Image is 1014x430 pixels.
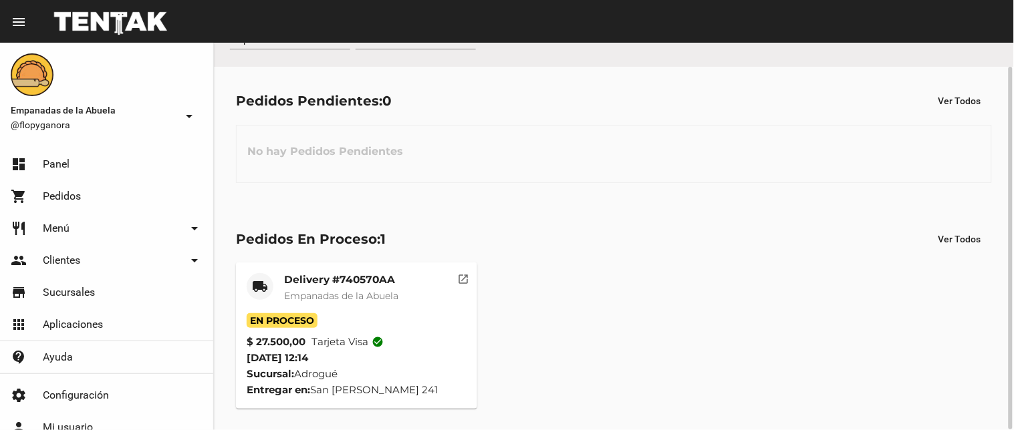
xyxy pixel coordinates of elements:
span: Sucursales [43,286,95,299]
span: Pedidos [43,190,81,203]
span: Ver Todos [938,234,981,244]
span: Empanadas de la Abuela [284,290,398,302]
img: f0136945-ed32-4f7c-91e3-a375bc4bb2c5.png [11,53,53,96]
span: Panel [43,158,70,171]
mat-icon: arrow_drop_down [181,108,197,124]
span: Tarjeta visa [311,334,384,350]
span: @flopyganora [11,118,176,132]
h3: No hay Pedidos Pendientes [237,132,414,172]
mat-icon: contact_support [11,349,27,365]
span: Configuración [43,389,109,402]
div: San [PERSON_NAME] 241 [247,382,467,398]
mat-icon: shopping_cart [11,188,27,204]
span: 0 [382,93,392,109]
button: Ver Todos [928,227,992,251]
span: Ver Todos [938,95,981,106]
span: Aplicaciones [43,318,103,331]
strong: Sucursal: [247,367,294,380]
span: Clientes [43,254,80,267]
mat-icon: restaurant [11,220,27,236]
span: Empanadas de la Abuela [11,102,176,118]
span: Ayuda [43,351,73,364]
mat-icon: settings [11,387,27,403]
mat-icon: open_in_new [458,271,470,283]
mat-icon: store [11,284,27,300]
div: Pedidos Pendientes: [236,90,392,112]
strong: $ 27.500,00 [247,334,305,350]
span: En Proceso [247,313,318,328]
span: [DATE] 12:14 [247,351,308,364]
mat-icon: apps [11,316,27,333]
span: 1 [380,231,386,247]
mat-icon: local_shipping [252,278,268,294]
mat-card-title: Delivery #740570AA [284,273,398,286]
strong: Entregar en: [247,383,310,396]
mat-icon: dashboard [11,156,27,172]
div: Adrogué [247,366,467,382]
div: Pedidos En Proceso: [236,228,386,250]
mat-icon: arrow_drop_down [186,220,203,236]
button: Ver Todos [928,89,992,113]
mat-icon: people [11,252,27,268]
mat-icon: check_circle [372,336,384,348]
mat-icon: arrow_drop_down [186,252,203,268]
span: Menú [43,222,70,235]
mat-icon: menu [11,14,27,30]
